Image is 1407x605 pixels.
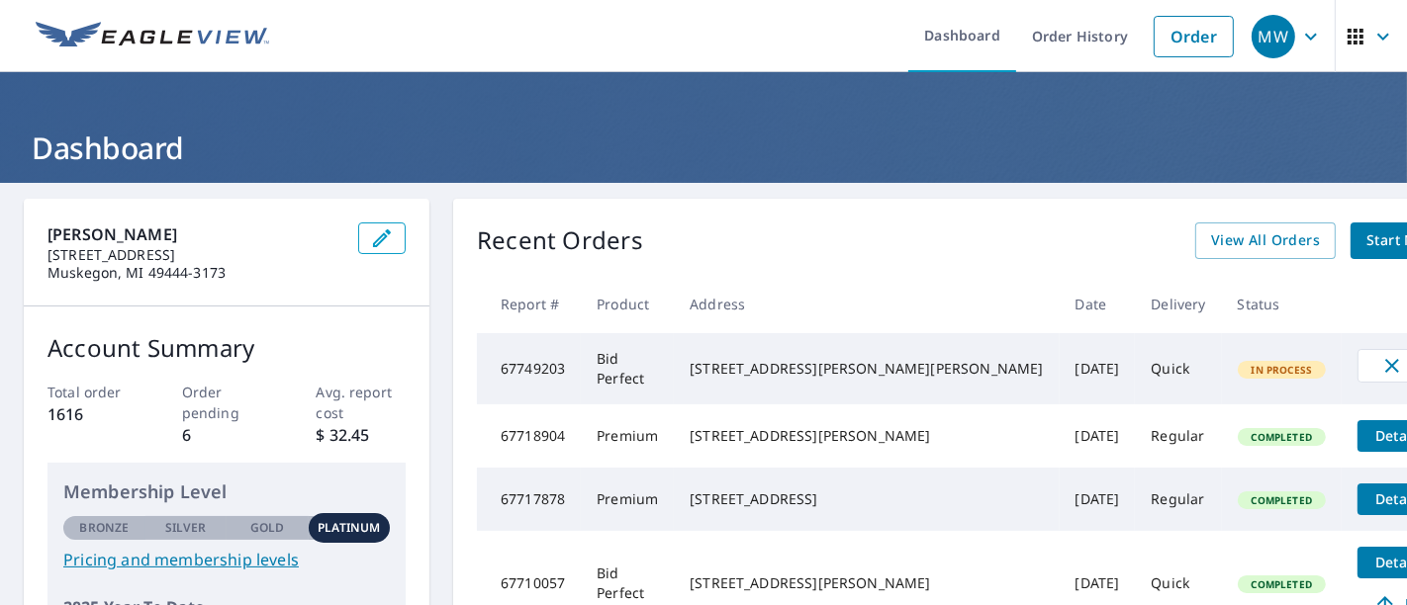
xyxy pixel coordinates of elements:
[1240,430,1324,444] span: Completed
[1060,275,1136,333] th: Date
[690,573,1043,593] div: [STREET_ADDRESS][PERSON_NAME]
[47,402,138,426] p: 1616
[79,519,129,537] p: Bronze
[1135,275,1221,333] th: Delivery
[1195,222,1336,259] a: View All Orders
[581,333,674,404] td: Bid Perfect
[581,275,674,333] th: Product
[1135,468,1221,531] td: Regular
[24,128,1383,168] h1: Dashboard
[1240,363,1325,377] span: In Process
[47,264,342,282] p: Muskegon, MI 49444-3173
[477,404,581,468] td: 67718904
[1135,404,1221,468] td: Regular
[63,478,390,505] p: Membership Level
[1060,333,1136,404] td: [DATE]
[47,246,342,264] p: [STREET_ADDRESS]
[317,382,407,423] p: Avg. report cost
[581,468,674,531] td: Premium
[182,423,272,447] p: 6
[477,333,581,404] td: 67749203
[63,548,390,571] a: Pricing and membership levels
[477,468,581,531] td: 67717878
[1211,228,1320,253] span: View All Orders
[581,404,674,468] td: Premium
[182,382,272,423] p: Order pending
[690,426,1043,446] div: [STREET_ADDRESS][PERSON_NAME]
[1252,15,1295,58] div: MW
[318,519,380,537] p: Platinum
[250,519,284,537] p: Gold
[477,275,581,333] th: Report #
[1135,333,1221,404] td: Quick
[690,359,1043,379] div: [STREET_ADDRESS][PERSON_NAME][PERSON_NAME]
[47,330,406,366] p: Account Summary
[690,489,1043,509] div: [STREET_ADDRESS]
[1240,577,1324,591] span: Completed
[1222,275,1343,333] th: Status
[317,423,407,447] p: $ 32.45
[477,222,643,259] p: Recent Orders
[47,382,138,402] p: Total order
[1154,16,1234,57] a: Order
[36,22,269,51] img: EV Logo
[47,222,342,246] p: [PERSON_NAME]
[165,519,207,537] p: Silver
[1060,468,1136,531] td: [DATE]
[1060,404,1136,468] td: [DATE]
[674,275,1059,333] th: Address
[1240,493,1324,507] span: Completed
